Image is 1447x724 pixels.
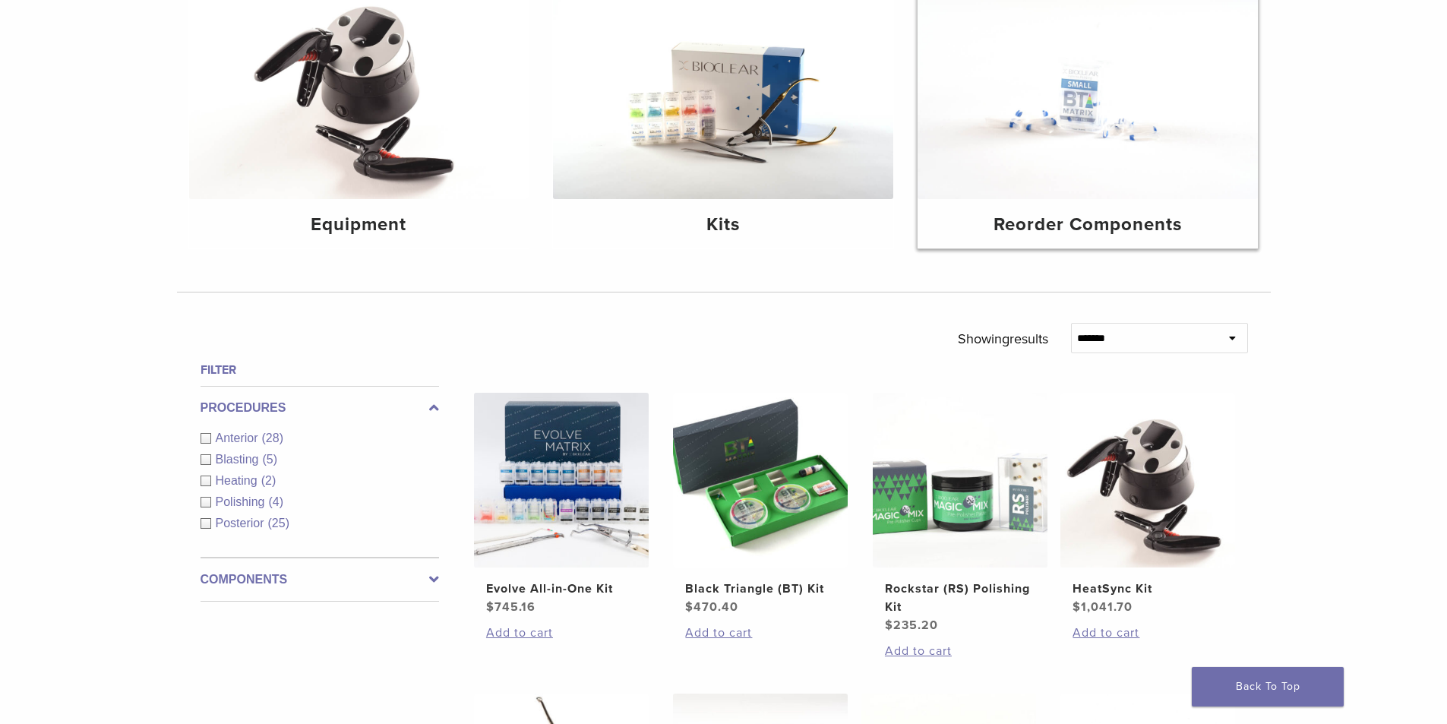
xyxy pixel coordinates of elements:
span: (25) [268,517,289,530]
a: Add to cart: “Rockstar (RS) Polishing Kit” [885,642,1035,660]
img: Evolve All-in-One Kit [474,393,649,568]
a: Rockstar (RS) Polishing KitRockstar (RS) Polishing Kit $235.20 [872,393,1049,634]
img: Black Triangle (BT) Kit [673,393,848,568]
h2: Evolve All-in-One Kit [486,580,637,598]
img: HeatSync Kit [1060,393,1235,568]
span: Polishing [216,495,269,508]
span: Posterior [216,517,268,530]
h4: Equipment [201,211,517,239]
bdi: 1,041.70 [1073,599,1133,615]
span: (2) [261,474,276,487]
h2: Black Triangle (BT) Kit [685,580,836,598]
label: Components [201,571,439,589]
span: Blasting [216,453,263,466]
a: Add to cart: “Evolve All-in-One Kit” [486,624,637,642]
img: Rockstar (RS) Polishing Kit [873,393,1047,568]
span: (5) [262,453,277,466]
h2: HeatSync Kit [1073,580,1223,598]
span: $ [1073,599,1081,615]
bdi: 470.40 [685,599,738,615]
a: Back To Top [1192,667,1344,707]
h4: Reorder Components [930,211,1246,239]
a: Evolve All-in-One KitEvolve All-in-One Kit $745.16 [473,393,650,616]
h4: Kits [565,211,881,239]
a: Add to cart: “HeatSync Kit” [1073,624,1223,642]
span: $ [885,618,893,633]
h2: Rockstar (RS) Polishing Kit [885,580,1035,616]
bdi: 235.20 [885,618,938,633]
p: Showing results [958,323,1048,355]
a: Black Triangle (BT) KitBlack Triangle (BT) Kit $470.40 [672,393,849,616]
span: $ [486,599,494,615]
span: Anterior [216,432,262,444]
span: $ [685,599,693,615]
a: Add to cart: “Black Triangle (BT) Kit” [685,624,836,642]
label: Procedures [201,399,439,417]
a: HeatSync KitHeatSync Kit $1,041.70 [1060,393,1237,616]
span: (4) [268,495,283,508]
span: Heating [216,474,261,487]
span: (28) [262,432,283,444]
h4: Filter [201,361,439,379]
bdi: 745.16 [486,599,536,615]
